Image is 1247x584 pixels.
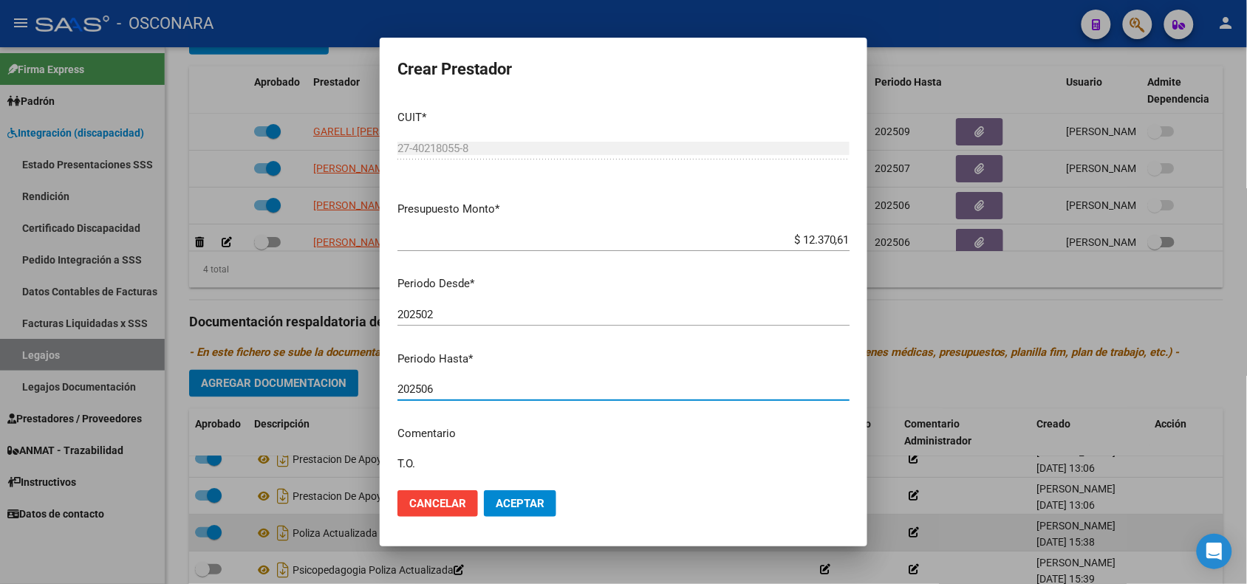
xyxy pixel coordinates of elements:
[397,351,850,368] p: Periodo Hasta
[397,490,478,517] button: Cancelar
[409,497,466,510] span: Cancelar
[496,497,544,510] span: Aceptar
[484,490,556,517] button: Aceptar
[397,55,850,83] h2: Crear Prestador
[1197,534,1232,569] div: Open Intercom Messenger
[397,201,850,218] p: Presupuesto Monto
[397,109,850,126] p: CUIT
[397,275,850,292] p: Periodo Desde
[397,425,850,442] p: Comentario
